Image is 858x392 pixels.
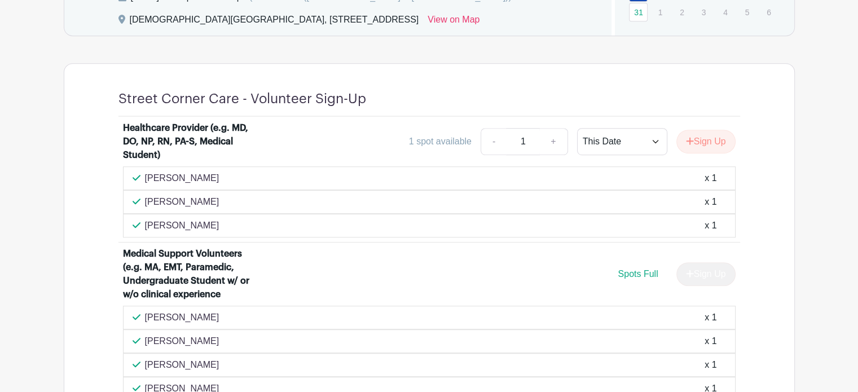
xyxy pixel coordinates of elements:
[145,219,219,232] p: [PERSON_NAME]
[130,13,419,31] div: [DEMOGRAPHIC_DATA][GEOGRAPHIC_DATA], [STREET_ADDRESS]
[705,195,716,209] div: x 1
[705,358,716,372] div: x 1
[694,3,713,21] p: 3
[618,269,658,279] span: Spots Full
[672,3,691,21] p: 2
[123,247,263,301] div: Medical Support Volunteers (e.g. MA, EMT, Paramedic, Undergraduate Student w/ or w/o clinical exp...
[676,130,736,153] button: Sign Up
[539,128,567,155] a: +
[481,128,507,155] a: -
[409,135,472,148] div: 1 spot available
[123,121,263,162] div: Healthcare Provider (e.g. MD, DO, NP, RN, PA-S, Medical Student)
[428,13,479,31] a: View on Map
[705,334,716,348] div: x 1
[738,3,756,21] p: 5
[651,3,670,21] p: 1
[145,334,219,348] p: [PERSON_NAME]
[145,195,219,209] p: [PERSON_NAME]
[759,3,778,21] p: 6
[629,3,648,21] a: 31
[118,91,366,107] h4: Street Corner Care - Volunteer Sign-Up
[145,171,219,185] p: [PERSON_NAME]
[705,311,716,324] div: x 1
[145,358,219,372] p: [PERSON_NAME]
[145,311,219,324] p: [PERSON_NAME]
[705,219,716,232] div: x 1
[705,171,716,185] div: x 1
[716,3,734,21] p: 4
